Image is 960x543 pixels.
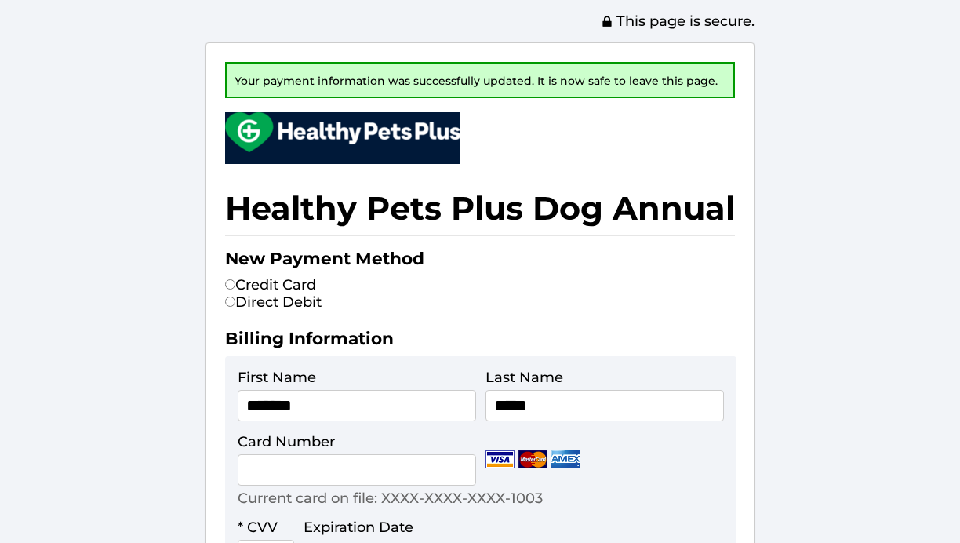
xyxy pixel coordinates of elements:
[238,369,316,386] label: First Name
[485,369,563,386] label: Last Name
[551,450,580,468] img: Amex
[225,297,235,307] input: Direct Debit
[225,293,322,311] label: Direct Debit
[304,519,413,536] label: Expiration Date
[485,450,515,468] img: Visa
[518,450,547,468] img: Mastercard
[235,74,718,88] span: Your payment information was successfully updated. It is now safe to leave this page.
[238,490,543,507] p: Current card on file: XXXX-XXXX-XXXX-1003
[238,433,335,450] label: Card Number
[225,180,735,236] h1: Healthy Pets Plus Dog Annual
[225,276,316,293] label: Credit Card
[225,328,735,356] h2: Billing Information
[225,112,460,152] img: small.png
[238,519,278,536] label: * CVV
[225,248,735,276] h2: New Payment Method
[225,279,235,290] input: Credit Card
[601,13,755,30] span: This page is secure.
